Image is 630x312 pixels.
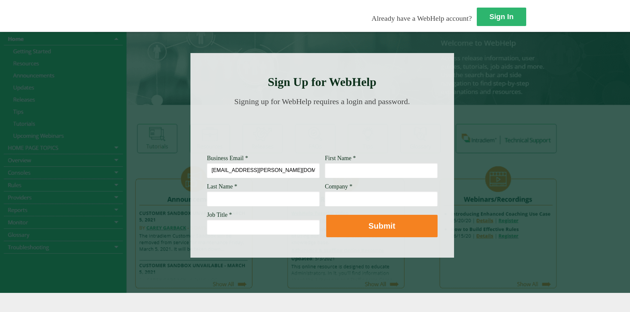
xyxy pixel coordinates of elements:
[325,155,356,161] span: First Name *
[234,97,410,106] span: Signing up for WebHelp requires a login and password.
[477,8,526,26] a: Sign In
[211,113,434,146] img: Need Credentials? Sign up below. Have Credentials? Use the sign-in button.
[325,183,353,190] span: Company *
[207,212,232,218] span: Job Title *
[368,221,395,230] strong: Submit
[207,155,248,161] span: Business Email *
[207,183,237,190] span: Last Name *
[372,14,472,22] span: Already have a WebHelp account?
[489,13,513,21] strong: Sign In
[268,75,377,89] strong: Sign Up for WebHelp
[326,215,438,237] button: Submit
